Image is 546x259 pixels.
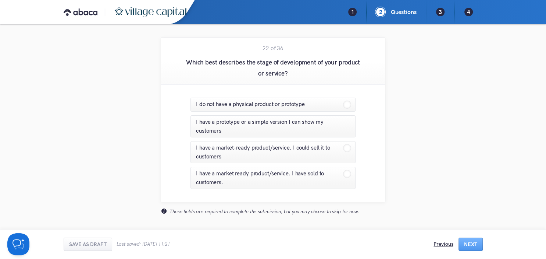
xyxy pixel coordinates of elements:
[117,241,170,248] p: Last saved: [DATE] 11:21
[161,208,167,214] img: Icon - icon-information
[190,98,356,189] div: radio-group
[390,7,416,17] span: Questions
[64,6,97,18] img: VIRAL Logo
[64,238,112,251] button: Save as draft
[433,238,453,251] button: Previous
[436,8,445,16] p: 3
[196,143,339,161] div: I have a market-ready product/service. I could sell it to customers
[464,8,473,16] p: 4
[458,238,483,251] button: Next
[348,8,357,16] p: 1
[183,43,363,53] p: 22 of 36
[196,118,339,135] div: I have a prototype or a simple version I can show my customers
[196,100,339,109] div: I do not have a physical product or prototype
[183,57,363,79] p: Which best describes the stage of development of your product or service?
[376,8,385,16] p: 2
[169,209,359,214] p: These fields are required to complete the submission, but you may choose to skip for now.
[433,240,453,248] div: Previous
[105,6,189,19] img: Affiliate Logo
[7,233,29,255] iframe: Help Scout Beacon - Open
[196,169,339,187] div: I have a market ready product/service. I have sold to customers.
